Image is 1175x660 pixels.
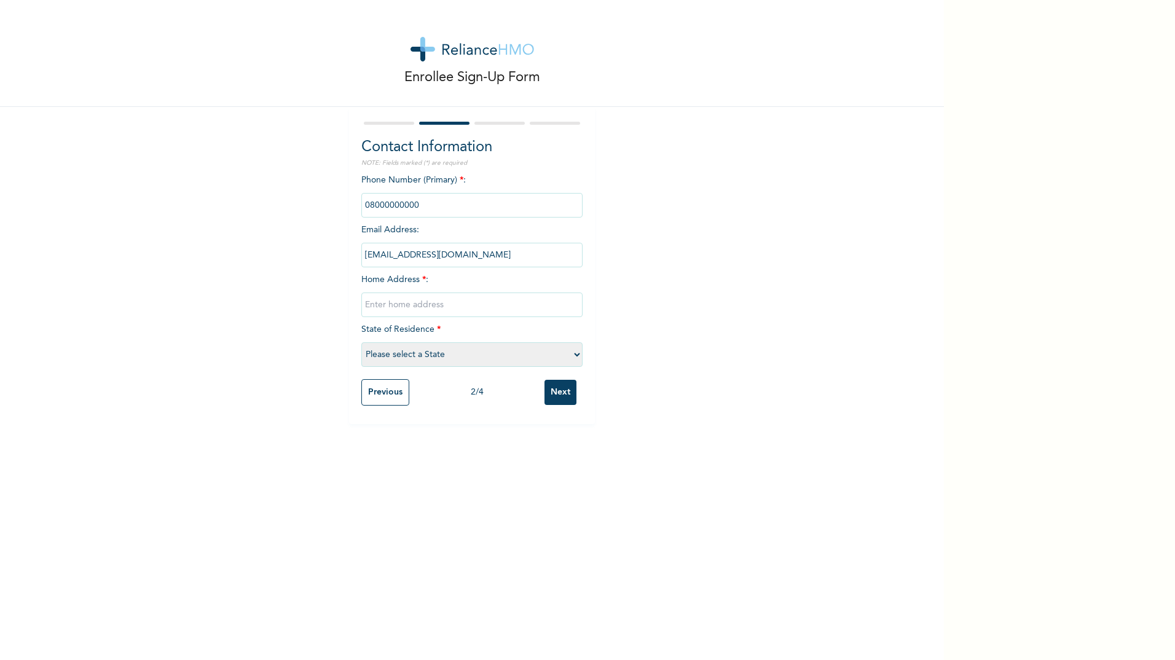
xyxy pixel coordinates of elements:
[361,293,583,317] input: Enter home address
[361,275,583,309] span: Home Address :
[361,325,583,359] span: State of Residence
[361,379,409,406] input: Previous
[361,193,583,218] input: Enter Primary Phone Number
[411,37,534,61] img: logo
[361,226,583,259] span: Email Address :
[361,159,583,168] p: NOTE: Fields marked (*) are required
[404,68,540,88] p: Enrollee Sign-Up Form
[361,243,583,267] input: Enter email Address
[409,386,544,399] div: 2 / 4
[361,136,583,159] h2: Contact Information
[544,380,576,405] input: Next
[361,176,583,210] span: Phone Number (Primary) :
